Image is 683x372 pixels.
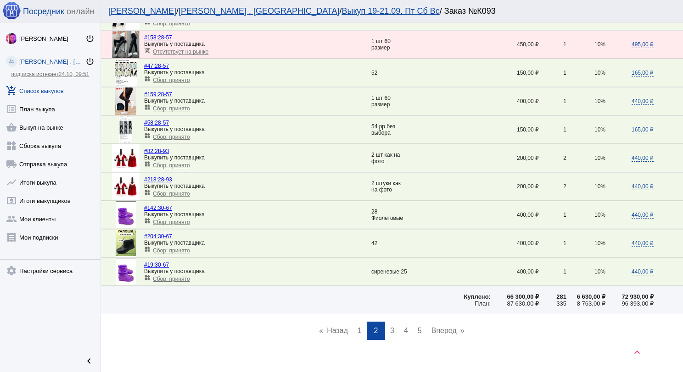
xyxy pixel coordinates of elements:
a: #159:28-57 [144,91,172,98]
mat-icon: widgets [144,104,151,110]
span: 440,00 ₽ [632,268,654,275]
div: [PERSON_NAME] . [GEOGRAPHIC_DATA] [19,58,85,65]
span: 10% [594,126,605,133]
span: онлайн [67,7,94,16]
div: сиреневые 25 [371,268,408,275]
span: 495,00 ₽ [632,41,654,48]
div: Выкупить у поставщика [144,268,371,274]
span: #19: [144,262,155,268]
span: #47: [144,63,155,69]
span: 10% [594,98,605,104]
a: #58:28-57 [144,120,169,126]
span: Сбор: принято [153,20,190,27]
span: 440,00 ₽ [632,240,654,247]
mat-icon: shopping_basket [6,122,17,133]
span: Отсутствует на рынке [153,49,208,55]
span: 440,00 ₽ [632,212,654,219]
mat-icon: widgets [144,132,151,139]
mat-icon: show_chart [6,177,17,188]
div: 2 [539,155,566,161]
a: #204:30-67 [144,233,172,240]
div: Выкупить у поставщика [144,98,371,104]
div: 6 630,00 ₽ [566,293,605,300]
img: rbcYMj1HGaU1llGMXPdCv6UUjsTHNnABVd8OHmJT86p5bEhPwLqbLtpMMsQ2oeTxlIk_NjOfD8XiFsVZ1GVgg7fs.jpg [119,116,132,143]
span: Сбор: принято [153,162,190,169]
img: nkWaiQk_fSX0FVTWEQEScmDRsuWHyLaHyxcdEV9iIEpX1Ub1ern_rM9o_lJfU6plD5CDGcJSBIreGV442IcDPY6L.jpg [115,88,136,115]
div: 66 300,00 ₽ [491,293,539,300]
img: apple-icon-60x60.png [2,1,21,20]
span: 10% [594,70,605,76]
span: #204: [144,233,158,240]
div: 450,00 ₽ [491,41,539,48]
mat-icon: group [6,213,17,224]
div: 1 шт 60 размер [371,95,408,108]
img: vvOzVSEdkeEdtGfo1EWUeesvE5Z-ERS6h-63aaW6AKjJ_CmqCOkHYrzN5bCul_cgqcJeQAtaRdBg6H24j8ULav0H.jpg [116,230,136,257]
span: Сбор: принято [153,134,190,140]
mat-icon: local_shipping [6,159,17,170]
span: 10% [594,268,605,275]
a: Назад page [314,322,353,340]
mat-icon: add_shopping_cart [6,85,17,96]
img: Wr-REDuqrRLDbS1WfVOkvxSa5yGFsSD_oGMPZsiq6aemVyRKBZA3w24wdTNuEv1dwIlFGezFDi3jkISkHwEDLMan.jpg [112,144,140,172]
span: #159: [144,91,158,98]
div: 400,00 ₽ [491,212,539,218]
div: 8 763,00 ₽ [566,300,605,307]
div: 1 [539,41,566,48]
span: 1 [358,327,362,334]
span: #82: [144,148,155,154]
div: 52 [371,70,408,76]
span: Сбор: принято [153,219,190,225]
a: #158:28-57 [144,34,172,41]
img: 73xLq58P2BOqs-qIllg3xXCtabieAB0OMVER0XTxHpc0AjG-Rb2SSuXsq4It7hEfqgBcQNho.jpg [6,33,17,44]
mat-icon: keyboard_arrow_up [632,347,643,358]
span: 3 [390,327,394,334]
div: [PERSON_NAME] [19,35,85,42]
span: Посредник [23,7,64,16]
div: 96 393,00 ₽ [605,300,654,307]
span: #158: [144,34,158,41]
span: 440,00 ₽ [632,98,654,105]
mat-icon: widgets [6,140,17,151]
div: 1 [539,240,566,246]
a: #19:30-67 [144,262,169,268]
div: 150,00 ₽ [491,126,539,133]
div: 400,00 ₽ [491,98,539,104]
div: 1 [539,98,566,104]
img: 6NHGYoel_YV-LhyJ2flUbqFlEalKSYZOg6WvedokCrB1HZNd2jKO9ZcmxhBgnizGufCHW3vA0BIaMaUaeMC8eyyA.jpg [112,173,140,200]
mat-icon: local_atm [6,195,17,206]
span: 2 [374,327,378,334]
img: b-ZyQWxBd-xt1ayM9U5RM40w7R3nNY14YDoaR8dnGa5dXb-q5Nn-x6JqbjJdBTm8UX1MDhT4HdKydt_vhGuZ8S0q.jpg [116,258,136,285]
div: 2 штуки как на фото [371,180,408,193]
mat-icon: receipt [6,232,17,243]
div: Выкупить у поставщика [144,240,371,246]
ul: Pagination [101,322,683,340]
mat-icon: settings [6,265,17,276]
div: 335 [539,300,566,307]
span: Сбор: принято [153,247,190,254]
div: Выкупить у поставщика [144,183,371,189]
span: #218: [144,176,158,183]
span: 440,00 ₽ [632,183,654,190]
div: 281 [539,293,566,300]
div: Выкупить у поставщика [144,126,371,132]
div: 1 [539,70,566,76]
div: 1 [539,268,566,275]
span: 165,00 ₽ [632,70,654,77]
span: Сбор: принято [153,105,190,112]
span: Сбор: принято [153,191,190,197]
a: #142:30-67 [144,205,172,211]
mat-icon: widgets [144,189,151,196]
div: 400,00 ₽ [491,268,539,275]
a: Вперед page [427,322,469,340]
div: 87 630,00 ₽ [491,300,539,307]
mat-icon: power_settings_new [85,57,95,66]
span: 24.10, 09:51 [59,71,90,77]
span: 10% [594,183,605,190]
span: 10% [594,41,605,48]
img: Gg_YDkD6t-cj0G43VtHK9kioXUK9wMC4c7pkEwNWrKm6wfqn67Az3ioLDEj1cpHonLNdTzZFKRQXxj_cvjVvdDUr.jpg [115,59,137,87]
span: 10% [594,212,605,218]
div: 54 рр без выбора [371,123,408,136]
span: 4 [404,327,408,334]
div: 200,00 ₽ [491,183,539,190]
img: community_200.png [6,56,17,67]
